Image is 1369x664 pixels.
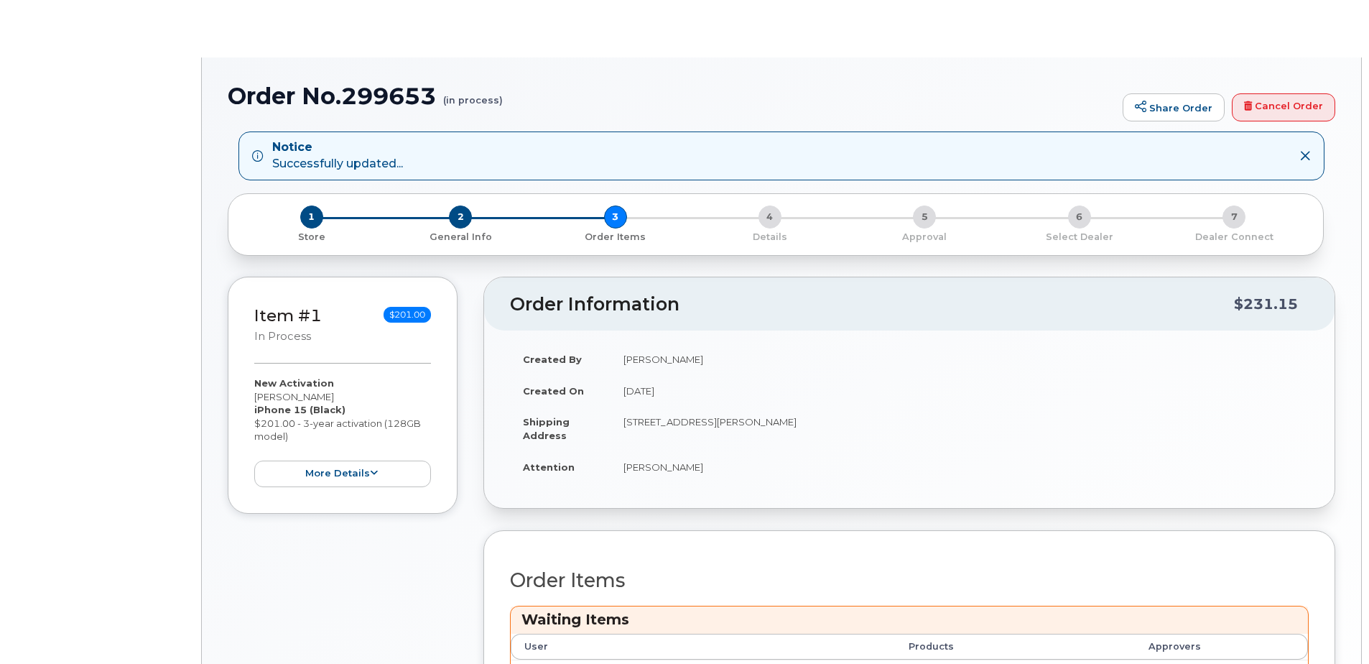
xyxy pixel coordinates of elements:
[254,330,311,343] small: in process
[1123,93,1225,122] a: Share Order
[449,206,472,229] span: 2
[272,139,403,156] strong: Notice
[383,229,537,244] a: 2 General Info
[896,634,1136,660] th: Products
[443,83,503,106] small: (in process)
[1234,290,1298,318] div: $231.15
[611,343,1309,375] td: [PERSON_NAME]
[389,231,532,244] p: General Info
[228,83,1115,109] h1: Order No.299653
[254,377,431,487] div: [PERSON_NAME] $201.00 - 3-year activation (128GB model)
[300,206,323,229] span: 1
[611,451,1309,483] td: [PERSON_NAME]
[510,295,1234,315] h2: Order Information
[511,634,896,660] th: User
[611,375,1309,407] td: [DATE]
[254,404,345,415] strong: iPhone 15 (Black)
[254,461,431,487] button: more details
[611,406,1309,451] td: [STREET_ADDRESS][PERSON_NAME]
[240,229,383,244] a: 1 Store
[521,610,1297,630] h3: Waiting Items
[246,231,377,244] p: Store
[272,139,403,172] div: Successfully updated...
[523,354,582,365] strong: Created By
[1136,634,1217,660] th: Approvers
[254,377,334,389] strong: New Activation
[254,305,322,326] a: Item #1
[510,570,1309,591] h2: Order Items
[523,416,570,441] strong: Shipping Address
[1232,93,1335,122] a: Cancel Order
[523,385,584,397] strong: Created On
[384,307,431,323] span: $201.00
[523,461,575,473] strong: Attention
